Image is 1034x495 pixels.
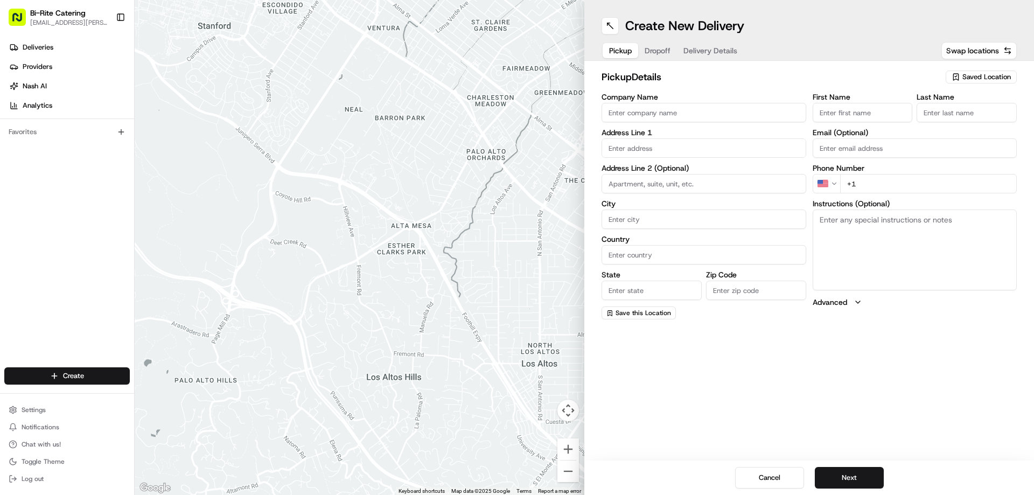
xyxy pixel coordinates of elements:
[23,81,47,91] span: Nash AI
[735,467,804,489] button: Cancel
[609,45,632,56] span: Pickup
[22,406,46,414] span: Settings
[22,197,30,205] img: 1736555255976-a54dd68f-1ca7-489b-9aae-adbdc363a1c4
[813,103,913,122] input: Enter first name
[946,69,1017,85] button: Saved Location
[30,8,86,18] button: Bi-Rite Catering
[11,103,30,122] img: 1736555255976-a54dd68f-1ca7-489b-9aae-adbdc363a1c4
[137,481,173,495] img: Google
[557,400,579,421] button: Map camera controls
[706,281,806,300] input: Enter zip code
[30,18,107,27] button: [EMAIL_ADDRESS][PERSON_NAME][DOMAIN_NAME]
[4,78,134,95] a: Nash AI
[95,196,126,205] span: 11:49 AM
[399,487,445,495] button: Keyboard shortcuts
[602,174,806,193] input: Apartment, suite, unit, etc.
[11,11,32,32] img: Nash
[602,281,702,300] input: Enter state
[602,245,806,264] input: Enter country
[813,129,1017,136] label: Email (Optional)
[813,297,847,308] label: Advanced
[602,69,939,85] h2: pickup Details
[22,168,30,176] img: 1736555255976-a54dd68f-1ca7-489b-9aae-adbdc363a1c4
[23,101,52,110] span: Analytics
[48,114,148,122] div: We're available if you need us!
[6,236,87,256] a: 📗Knowledge Base
[813,164,1017,172] label: Phone Number
[516,488,532,494] a: Terms
[815,467,884,489] button: Next
[22,241,82,252] span: Knowledge Base
[941,42,1017,59] button: Swap locations
[4,39,134,56] a: Deliveries
[63,371,84,381] span: Create
[645,45,670,56] span: Dropoff
[23,43,53,52] span: Deliveries
[840,174,1017,193] input: Enter phone number
[625,17,744,34] h1: Create New Delivery
[917,103,1017,122] input: Enter last name
[4,471,130,486] button: Log out
[167,138,196,151] button: See all
[602,210,806,229] input: Enter city
[11,186,28,203] img: Angelique Valdez
[602,271,702,278] label: State
[22,423,59,431] span: Notifications
[4,58,134,75] a: Providers
[602,93,806,101] label: Company Name
[4,123,130,141] div: Favorites
[4,454,130,469] button: Toggle Theme
[602,235,806,243] label: Country
[48,103,177,114] div: Start new chat
[4,4,111,30] button: Bi-Rite Catering[EMAIL_ADDRESS][PERSON_NAME][DOMAIN_NAME]
[22,440,61,449] span: Chat with us!
[22,457,65,466] span: Toggle Theme
[4,420,130,435] button: Notifications
[89,196,93,205] span: •
[557,438,579,460] button: Zoom in
[23,62,52,72] span: Providers
[107,267,130,275] span: Pylon
[89,167,93,176] span: •
[813,200,1017,207] label: Instructions (Optional)
[813,93,913,101] label: First Name
[87,236,177,256] a: 💻API Documentation
[91,242,100,250] div: 💻
[33,167,87,176] span: [PERSON_NAME]
[22,475,44,483] span: Log out
[557,461,579,482] button: Zoom out
[602,306,676,319] button: Save this Location
[602,129,806,136] label: Address Line 1
[683,45,737,56] span: Delivery Details
[11,157,28,174] img: Jandy Espique
[538,488,581,494] a: Report a map error
[813,297,1017,308] button: Advanced
[11,140,69,149] div: Past conversations
[602,103,806,122] input: Enter company name
[4,367,130,385] button: Create
[102,241,173,252] span: API Documentation
[602,138,806,158] input: Enter address
[95,167,125,176] span: 12:07 PM
[33,196,87,205] span: [PERSON_NAME]
[4,402,130,417] button: Settings
[602,200,806,207] label: City
[813,138,1017,158] input: Enter email address
[76,267,130,275] a: Powered byPylon
[706,271,806,278] label: Zip Code
[137,481,173,495] a: Open this area in Google Maps (opens a new window)
[602,164,806,172] label: Address Line 2 (Optional)
[183,106,196,119] button: Start new chat
[962,72,1011,82] span: Saved Location
[616,309,671,317] span: Save this Location
[451,488,510,494] span: Map data ©2025 Google
[4,97,134,114] a: Analytics
[11,43,196,60] p: Welcome 👋
[28,69,178,81] input: Clear
[917,93,1017,101] label: Last Name
[4,437,130,452] button: Chat with us!
[23,103,42,122] img: 1738778727109-b901c2ba-d612-49f7-a14d-d897ce62d23f
[11,242,19,250] div: 📗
